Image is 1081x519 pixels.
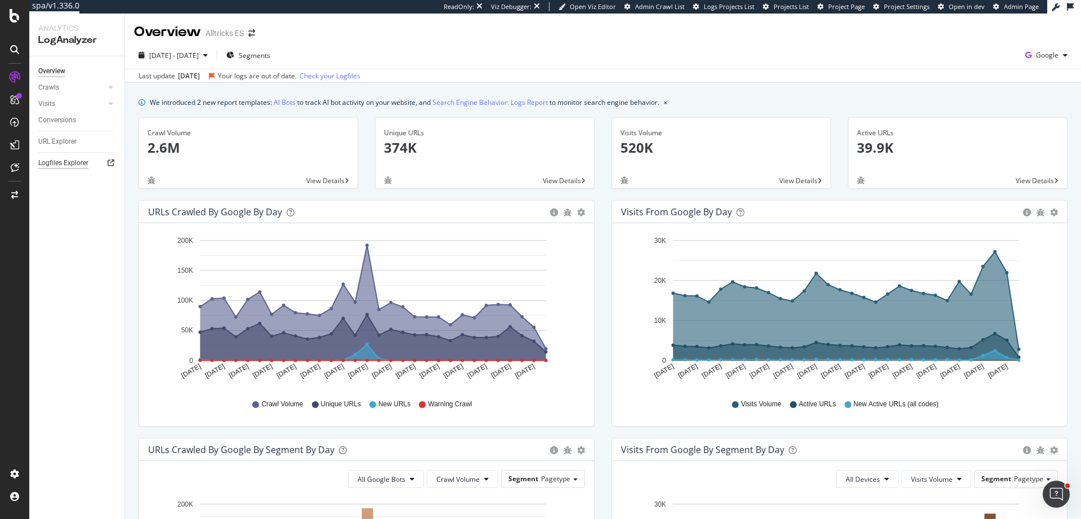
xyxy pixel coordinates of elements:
[836,470,899,488] button: All Devices
[384,176,392,184] div: bug
[915,362,937,380] text: [DATE]
[857,176,865,184] div: bug
[370,362,393,380] text: [DATE]
[181,327,193,335] text: 50K
[1036,50,1058,60] span: Google
[741,400,781,409] span: Visits Volume
[177,267,193,274] text: 150K
[177,500,193,508] text: 200K
[620,176,628,184] div: bug
[384,138,586,157] p: 374K
[378,400,410,409] span: New URLs
[38,82,59,94] div: Crawls
[857,138,1058,157] p: 39.9K
[1037,446,1044,454] div: bug
[867,362,890,380] text: [DATE]
[654,317,666,325] text: 10K
[949,2,985,11] span: Open in dev
[148,176,155,184] div: bug
[939,362,962,380] text: [DATE]
[299,362,321,380] text: [DATE]
[704,2,754,11] span: Logs Projects List
[38,82,105,94] a: Crawls
[150,96,659,108] div: We introduced 2 new report templates: to track AI bot activity on your website, and to monitor se...
[993,2,1039,11] a: Admin Page
[577,209,585,216] div: gear
[843,362,866,380] text: [DATE]
[986,362,1009,380] text: [DATE]
[222,46,275,64] button: Segments
[149,51,199,60] span: [DATE] - [DATE]
[139,96,1067,108] div: info banner
[300,71,360,81] a: Check your Logfiles
[348,470,424,488] button: All Google Bots
[1023,446,1031,454] div: circle-info
[394,362,417,380] text: [DATE]
[621,206,732,218] div: Visits from Google by day
[653,362,675,380] text: [DATE]
[938,2,985,11] a: Open in dev
[239,51,270,60] span: Segments
[490,362,512,380] text: [DATE]
[779,176,818,185] span: View Details
[559,2,616,11] a: Open Viz Editor
[700,362,723,380] text: [DATE]
[846,474,880,484] span: All Devices
[148,128,349,138] div: Crawl Volume
[1037,209,1044,216] div: bug
[251,362,274,380] text: [DATE]
[911,474,953,484] span: Visits Volume
[148,138,349,157] p: 2.6M
[796,362,818,380] text: [DATE]
[620,128,822,138] div: Visits Volume
[275,362,298,380] text: [DATE]
[677,362,699,380] text: [DATE]
[384,128,586,138] div: Unique URLs
[854,400,939,409] span: New Active URLs (all codes)
[621,444,784,455] div: Visits from Google By Segment By Day
[818,2,865,11] a: Project Page
[178,71,200,81] div: [DATE]
[577,446,585,454] div: gear
[1016,176,1054,185] span: View Details
[662,357,666,365] text: 0
[306,176,345,185] span: View Details
[189,357,193,365] text: 0
[891,362,914,380] text: [DATE]
[543,176,581,185] span: View Details
[418,362,441,380] text: [DATE]
[873,2,930,11] a: Project Settings
[550,209,558,216] div: circle-info
[1014,474,1043,483] span: Pagetype
[635,2,685,11] span: Admin Crawl List
[274,96,296,108] a: AI Bots
[148,232,581,389] div: A chart.
[444,2,474,11] div: ReadOnly:
[427,470,498,488] button: Crawl Volume
[820,362,842,380] text: [DATE]
[218,71,297,81] div: Your logs are out of date.
[564,209,571,216] div: bug
[774,2,809,11] span: Projects List
[1021,46,1072,64] button: Google
[550,446,558,454] div: circle-info
[248,29,255,37] div: arrow-right-arrow-left
[1043,481,1070,508] iframe: Intercom live chat
[358,474,405,484] span: All Google Bots
[428,400,472,409] span: Warning Crawl
[981,474,1011,483] span: Segment
[227,362,250,380] text: [DATE]
[1004,2,1039,11] span: Admin Page
[38,136,117,148] a: URL Explorer
[38,136,77,148] div: URL Explorer
[513,362,536,380] text: [DATE]
[38,34,115,47] div: LogAnalyzer
[541,474,570,483] span: Pagetype
[724,362,747,380] text: [DATE]
[884,2,930,11] span: Project Settings
[654,500,666,508] text: 30K
[206,28,244,39] div: Alltricks ES
[261,400,303,409] span: Crawl Volume
[347,362,369,380] text: [DATE]
[564,446,571,454] div: bug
